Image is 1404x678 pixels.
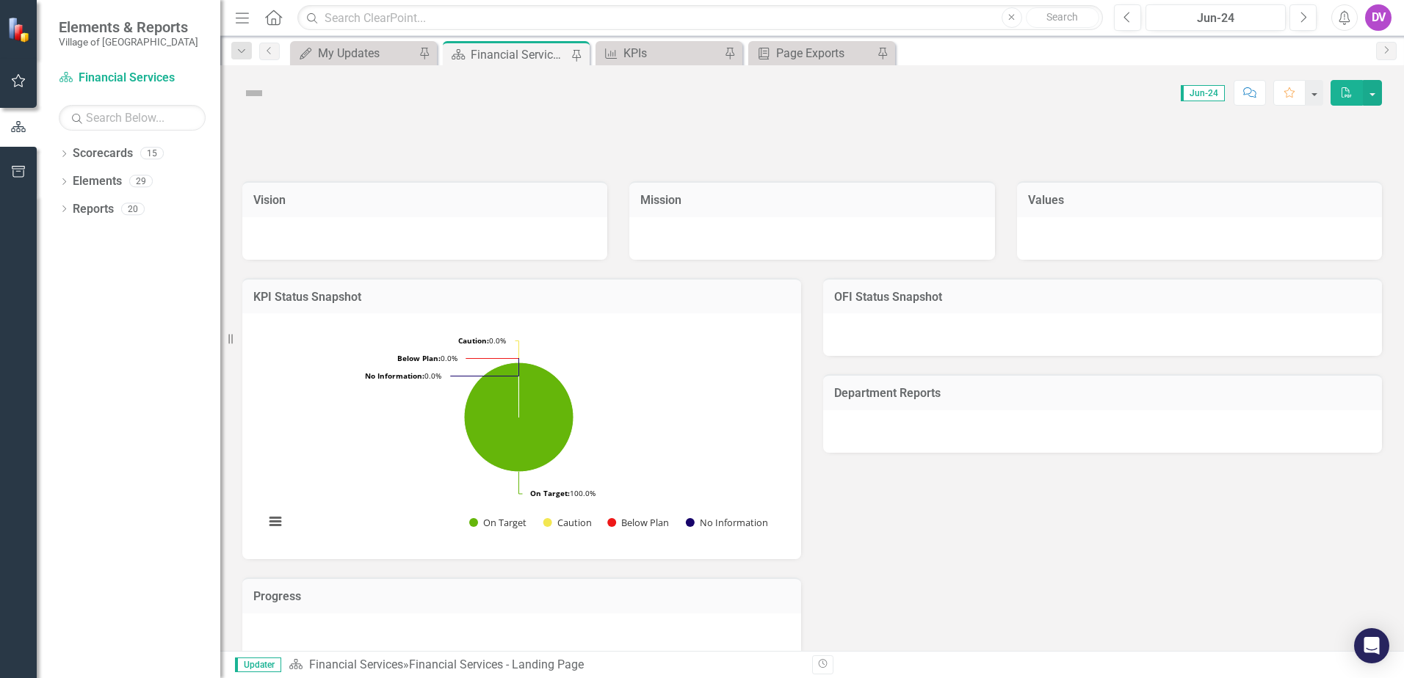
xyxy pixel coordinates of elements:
[834,291,1371,304] h3: OFI Status Snapshot
[1151,10,1281,27] div: Jun-24
[1354,628,1389,663] div: Open Intercom Messenger
[776,44,873,62] div: Page Exports
[834,387,1371,400] h3: Department Reports
[265,511,286,532] button: View chart menu, Chart
[1026,7,1099,28] button: Search
[73,201,114,218] a: Reports
[530,488,570,498] tspan: On Target:
[397,353,457,363] text: 0.0%
[1365,4,1392,31] button: DV
[458,335,489,346] tspan: Caution:
[469,516,527,529] button: Show On Target
[73,145,133,162] a: Scorecards
[607,516,670,529] button: Show Below Plan
[253,590,790,603] h3: Progress
[140,147,164,160] div: 15
[129,175,153,188] div: 29
[257,324,781,544] svg: Interactive chart
[1146,4,1286,31] button: Jun-24
[543,516,592,529] button: Show Caution
[235,657,281,672] span: Updater
[365,371,424,381] tspan: No Information:
[294,44,415,62] a: My Updates
[623,44,720,62] div: KPIs
[1028,194,1371,207] h3: Values
[409,657,584,671] div: Financial Services - Landing Page
[640,194,983,207] h3: Mission
[59,105,206,131] input: Search Below...
[1046,11,1078,23] span: Search
[471,45,568,64] div: Financial Services - Landing Page
[253,194,596,207] h3: Vision
[397,353,441,363] tspan: Below Plan:
[121,203,145,215] div: 20
[686,516,767,529] button: Show No Information
[257,324,786,544] div: Chart. Highcharts interactive chart.
[530,488,596,498] text: 100.0%
[464,362,573,472] path: On Target, 11.
[599,44,720,62] a: KPIs
[309,657,403,671] a: Financial Services
[1181,85,1225,101] span: Jun-24
[289,657,801,674] div: »
[318,44,415,62] div: My Updates
[59,18,198,36] span: Elements & Reports
[59,36,198,48] small: Village of [GEOGRAPHIC_DATA]
[365,371,441,381] text: 0.0%
[7,16,33,42] img: ClearPoint Strategy
[253,291,790,304] h3: KPI Status Snapshot
[59,70,206,87] a: Financial Services
[297,5,1103,31] input: Search ClearPoint...
[752,44,873,62] a: Page Exports
[458,335,506,346] text: 0.0%
[242,81,266,105] img: Not Defined
[73,173,122,190] a: Elements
